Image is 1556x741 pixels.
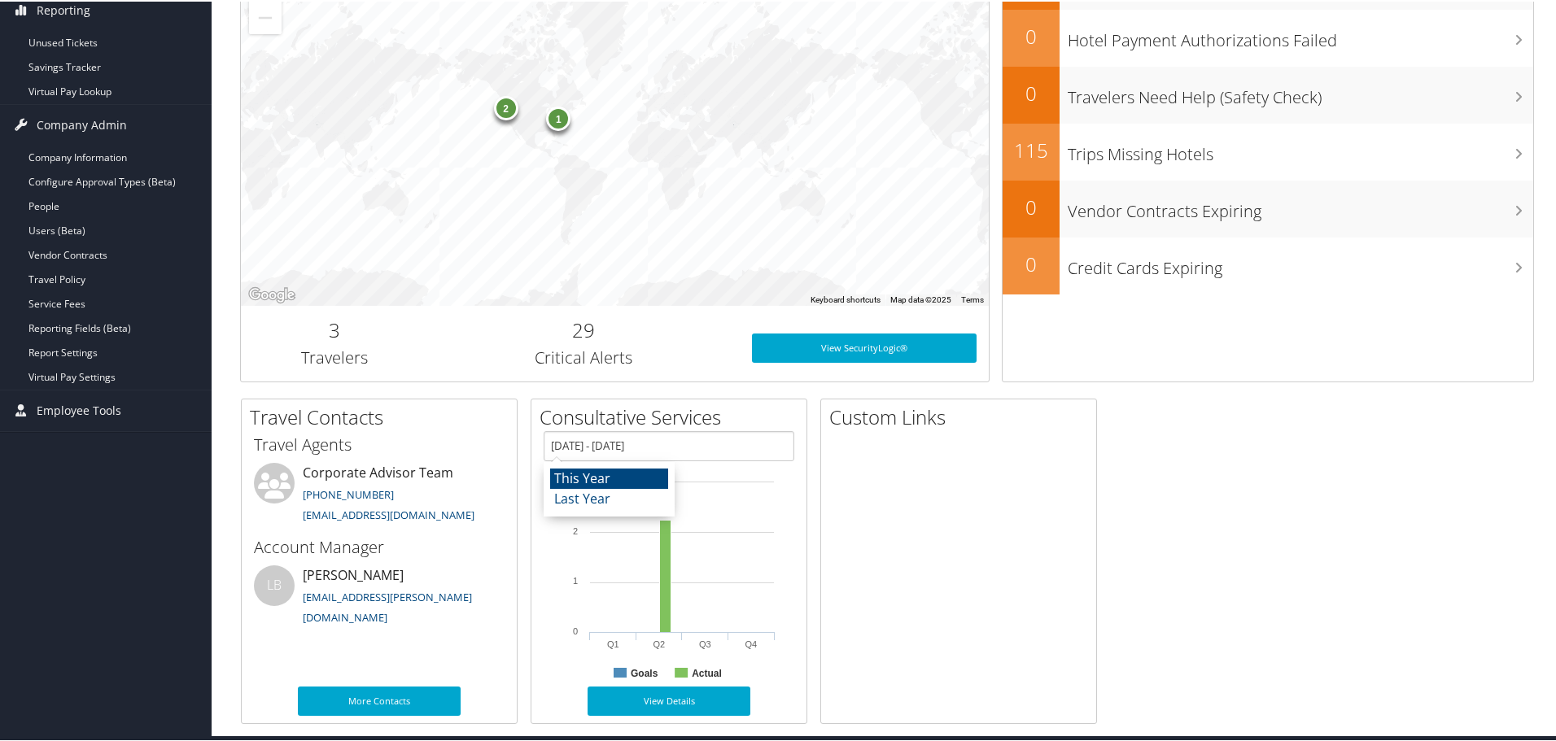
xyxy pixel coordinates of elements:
[653,638,665,647] text: Q2
[245,283,299,304] a: Open this area in Google Maps (opens a new window)
[1003,65,1533,122] a: 0Travelers Need Help (Safety Check)
[540,402,806,429] h2: Consultative Services
[250,402,517,429] h2: Travel Contacts
[550,487,668,508] li: Last Year
[692,666,722,678] text: Actual
[890,294,951,303] span: Map data ©2025
[1003,135,1060,163] h2: 115
[1003,122,1533,179] a: 115Trips Missing Hotels
[573,574,578,584] tspan: 1
[752,332,977,361] a: View SecurityLogic®
[588,685,750,714] a: View Details
[631,666,658,678] text: Goals
[1003,21,1060,49] h2: 0
[573,625,578,634] tspan: 0
[246,564,513,630] li: [PERSON_NAME]
[253,315,416,342] h2: 3
[254,432,505,455] h3: Travel Agents
[1068,247,1533,278] h3: Credit Cards Expiring
[546,105,570,129] div: 1
[1003,8,1533,65] a: 0Hotel Payment Authorizations Failed
[1068,20,1533,50] h3: Hotel Payment Authorizations Failed
[829,402,1096,429] h2: Custom Links
[253,345,416,368] h3: Travelers
[303,506,474,521] a: [EMAIL_ADDRESS][DOMAIN_NAME]
[1003,236,1533,293] a: 0Credit Cards Expiring
[440,345,728,368] h3: Critical Alerts
[550,467,668,488] li: This Year
[298,685,461,714] a: More Contacts
[1003,179,1533,236] a: 0Vendor Contracts Expiring
[254,534,505,557] h3: Account Manager
[607,638,619,647] text: Q1
[303,588,472,624] a: [EMAIL_ADDRESS][PERSON_NAME][DOMAIN_NAME]
[303,486,394,500] a: [PHONE_NUMBER]
[493,94,518,119] div: 2
[1068,76,1533,107] h3: Travelers Need Help (Safety Check)
[745,638,757,647] text: Q4
[1003,78,1060,106] h2: 0
[246,461,513,528] li: Corporate Advisor Team
[37,103,127,144] span: Company Admin
[1003,192,1060,220] h2: 0
[1068,133,1533,164] h3: Trips Missing Hotels
[254,564,295,604] div: LB
[961,294,984,303] a: Terms (opens in new tab)
[1068,190,1533,221] h3: Vendor Contracts Expiring
[37,389,121,429] span: Employee Tools
[811,293,881,304] button: Keyboard shortcuts
[245,283,299,304] img: Google
[699,638,711,647] text: Q3
[573,525,578,534] tspan: 2
[1003,249,1060,277] h2: 0
[440,315,728,342] h2: 29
